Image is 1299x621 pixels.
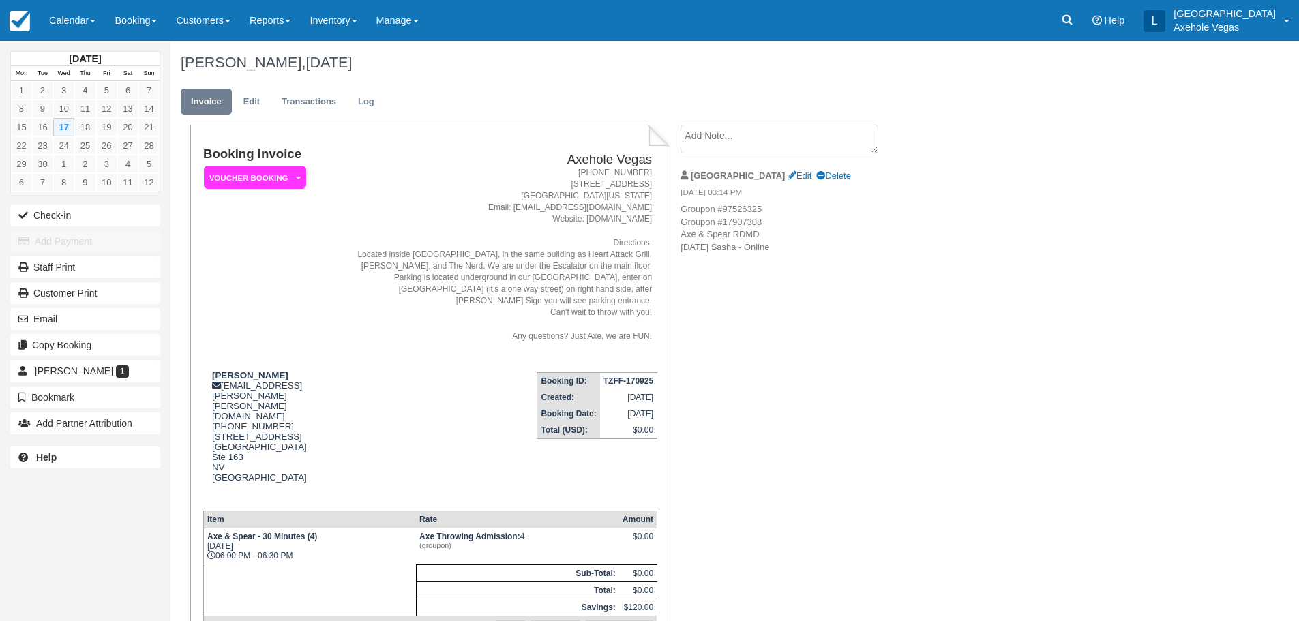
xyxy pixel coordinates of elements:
th: Mon [11,66,32,81]
a: Help [10,446,160,468]
a: Voucher Booking [203,165,301,190]
a: Log [348,89,385,115]
a: 4 [117,155,138,173]
td: 4 [416,528,619,564]
th: Total: [416,582,619,599]
a: 9 [32,100,53,118]
a: 11 [117,173,138,192]
th: Tue [32,66,53,81]
a: Edit [788,170,811,181]
a: 18 [74,118,95,136]
a: Staff Print [10,256,160,278]
a: 23 [32,136,53,155]
a: 7 [138,81,160,100]
a: 3 [96,155,117,173]
a: 13 [117,100,138,118]
img: checkfront-main-nav-mini-logo.png [10,11,30,31]
button: Email [10,308,160,330]
strong: TZFF-170925 [603,376,653,386]
p: Axehole Vegas [1174,20,1276,34]
span: [PERSON_NAME] [35,365,113,376]
a: 12 [96,100,117,118]
th: Created: [537,389,600,406]
th: Item [203,511,416,528]
td: $0.00 [619,565,657,582]
strong: [PERSON_NAME] [212,370,288,380]
a: 6 [117,81,138,100]
em: [DATE] 03:14 PM [681,187,910,202]
a: 30 [32,155,53,173]
h2: Axehole Vegas [354,153,652,167]
th: Wed [53,66,74,81]
button: Copy Booking [10,334,160,356]
th: Amount [619,511,657,528]
a: 8 [11,100,32,118]
div: [EMAIL_ADDRESS][PERSON_NAME][PERSON_NAME][DOMAIN_NAME] [PHONE_NUMBER] [STREET_ADDRESS] [GEOGRAPHI... [203,370,348,500]
th: Booking ID: [537,372,600,389]
a: [PERSON_NAME] 1 [10,360,160,382]
a: 22 [11,136,32,155]
th: Sat [117,66,138,81]
p: Groupon #97526325 Groupon #17907308 Axe & Spear RDMD [DATE] Sasha - Online [681,203,910,254]
a: Delete [816,170,850,181]
a: 5 [138,155,160,173]
h1: Booking Invoice [203,147,348,162]
a: 8 [53,173,74,192]
div: $0.00 [623,532,653,552]
strong: [GEOGRAPHIC_DATA] [691,170,785,181]
a: 11 [74,100,95,118]
a: 7 [32,173,53,192]
button: Bookmark [10,387,160,408]
div: L [1144,10,1165,32]
a: 1 [53,155,74,173]
a: 2 [74,155,95,173]
em: (groupon) [419,541,616,549]
b: Help [36,452,57,463]
p: [GEOGRAPHIC_DATA] [1174,7,1276,20]
span: Help [1105,15,1125,26]
a: 4 [74,81,95,100]
a: 2 [32,81,53,100]
strong: Axe Throwing Admission [419,532,520,541]
a: 21 [138,118,160,136]
th: Thu [74,66,95,81]
em: Voucher Booking [204,166,306,190]
button: Add Payment [10,230,160,252]
a: 3 [53,81,74,100]
a: 10 [53,100,74,118]
strong: [DATE] [69,53,101,64]
a: Invoice [181,89,232,115]
a: 15 [11,118,32,136]
a: Edit [233,89,270,115]
a: Customer Print [10,282,160,304]
a: 10 [96,173,117,192]
button: Add Partner Attribution [10,412,160,434]
address: [PHONE_NUMBER] [STREET_ADDRESS] [GEOGRAPHIC_DATA][US_STATE] Email: [EMAIL_ADDRESS][DOMAIN_NAME] W... [354,167,652,342]
th: Fri [96,66,117,81]
button: Check-in [10,205,160,226]
td: $0.00 [619,582,657,599]
th: Rate [416,511,619,528]
td: $120.00 [619,599,657,616]
a: 24 [53,136,74,155]
th: Total (USD): [537,422,600,439]
a: 28 [138,136,160,155]
a: Transactions [271,89,346,115]
a: 14 [138,100,160,118]
td: [DATE] [600,406,657,422]
a: 27 [117,136,138,155]
a: 19 [96,118,117,136]
td: [DATE] 06:00 PM - 06:30 PM [203,528,416,564]
a: 29 [11,155,32,173]
a: 9 [74,173,95,192]
a: 6 [11,173,32,192]
a: 16 [32,118,53,136]
a: 20 [117,118,138,136]
a: 25 [74,136,95,155]
a: 26 [96,136,117,155]
th: Sun [138,66,160,81]
td: $0.00 [600,422,657,439]
a: 12 [138,173,160,192]
a: 5 [96,81,117,100]
strong: Axe & Spear - 30 Minutes (4) [207,532,317,541]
